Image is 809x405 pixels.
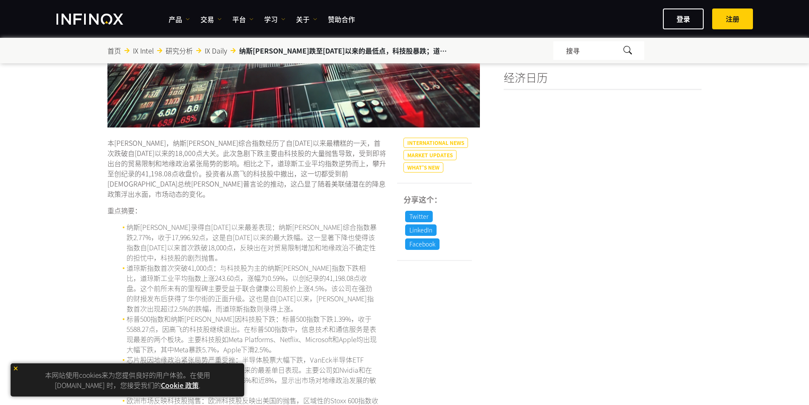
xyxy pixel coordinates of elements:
a: 首页 [107,45,121,56]
a: 赞助合作 [328,14,355,24]
a: 研究分析 [166,45,193,56]
a: 登录​​ [663,8,704,29]
li: 芯片股因地缘政治紧张局势严重受挫：半导体股票大幅下跌，VanEck半导体ETF（SMH）下跌超过7%，创下自[DATE]以来的最差单日表现。主要公司如Nvidia和在美国上市的台湾半导体股分别下... [127,354,378,395]
li: 纳斯[PERSON_NAME]录得自[DATE]以来最差表现：纳斯[PERSON_NAME]综合指数暴跌2.77%，收于17,996.92点，这是自[DATE]以来的最大跌幅。这一显著下降也使得... [127,222,378,263]
img: arrow-right [231,48,236,53]
a: IX Daily [205,45,227,56]
img: yellow close icon [13,365,19,371]
li: 道琼斯指数首次突破41,000点：与科技股为主的纳斯[PERSON_NAME]指数下跌相比，道琼斯工业平均指数上涨243.60点，涨幅为0.59%，以创纪录的41,198.08点收盘。这个前所未... [127,263,378,314]
h5: 分享这个： [403,194,471,205]
a: 产品 [169,14,190,24]
a: 交易 [200,14,222,24]
a: Cookie 政策 [161,380,199,390]
p: Facebook [405,238,440,250]
a: 学习 [264,14,285,24]
h4: 经济日历 [504,69,702,89]
img: arrow-right [196,48,201,53]
p: Twitter [405,211,433,222]
li: 标普500指数和纳斯[PERSON_NAME]因科技股下跌：标普500指数下跌1.39%，收于5588.27点，因高飞的科技股继续退出。在标普500指数中，信息技术和通信服务是表现最差的两个板块... [127,314,378,354]
a: Facebook [403,238,441,250]
p: LinkedIn [405,224,437,236]
a: INFINOX Logo [56,14,143,25]
div: 搜寻 [553,41,644,60]
a: What's New [403,162,443,173]
p: 本[PERSON_NAME]，纳斯[PERSON_NAME]综合指数经历了自[DATE]以来最糟糕的一天，首次跌破自[DATE]以来的18,000点大关。此次急剧下跌主要由科技股的大量抛售导致，... [107,138,387,199]
a: 关于 [296,14,317,24]
img: arrow-right [157,48,162,53]
a: International News [403,138,468,148]
p: 本网站使用cookies来为您提供良好的用户体验。在使用 [DOMAIN_NAME] 时，您接受我们的 . [15,368,240,392]
a: IX Intel [133,45,154,56]
a: Market Updates [403,150,457,160]
span: 纳斯[PERSON_NAME]跌至[DATE]以来的最低点，科技股暴跌；道琼斯指数飙升至41,000点以上。 [239,45,451,56]
p: 重点摘要： [107,205,387,215]
a: 平台 [232,14,254,24]
a: Twitter [403,211,434,222]
img: arrow-right [124,48,130,53]
a: LinkedIn [403,224,438,236]
a: ​​注册​ [712,8,753,29]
